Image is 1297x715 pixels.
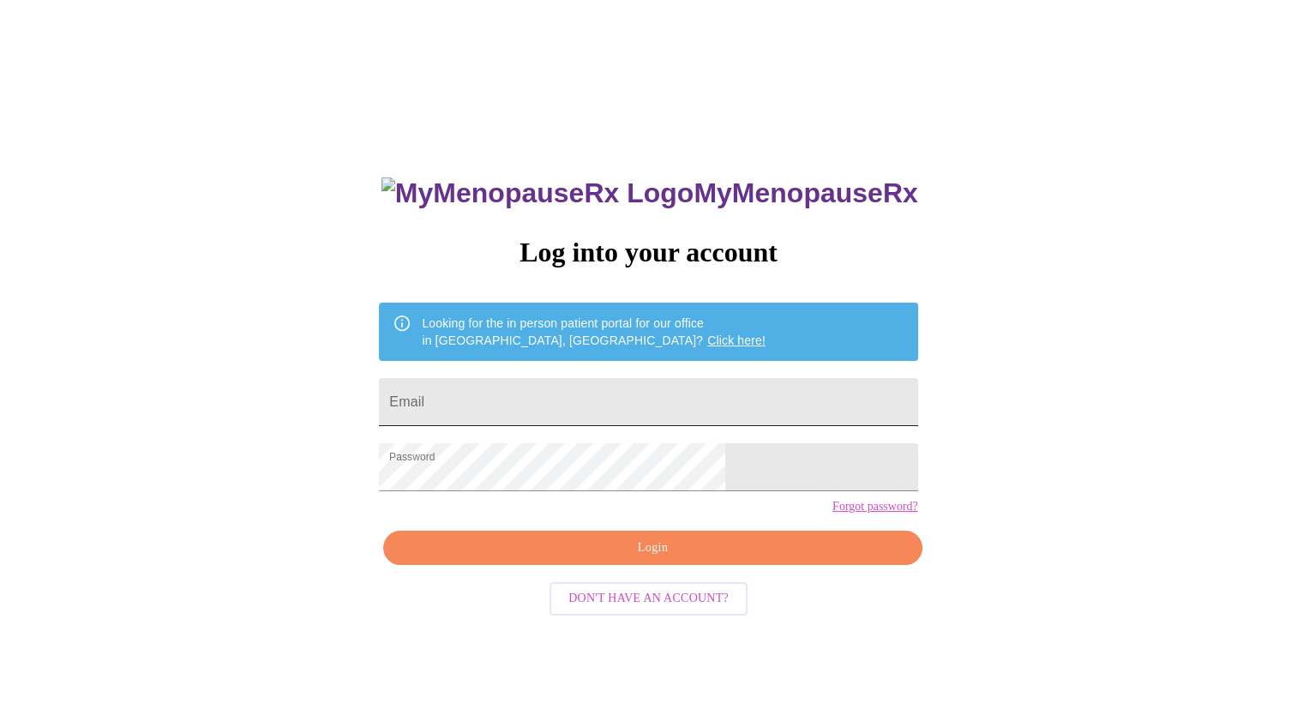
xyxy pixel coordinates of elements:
button: Login [383,531,922,566]
a: Click here! [707,333,766,347]
img: MyMenopauseRx Logo [381,177,694,209]
h3: MyMenopauseRx [381,177,918,209]
div: Looking for the in person patient portal for our office in [GEOGRAPHIC_DATA], [GEOGRAPHIC_DATA]? [422,308,766,356]
a: Don't have an account? [545,590,752,604]
a: Forgot password? [832,500,918,514]
span: Don't have an account? [568,588,729,610]
h3: Log into your account [379,237,917,268]
span: Login [403,538,902,559]
button: Don't have an account? [549,582,748,616]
